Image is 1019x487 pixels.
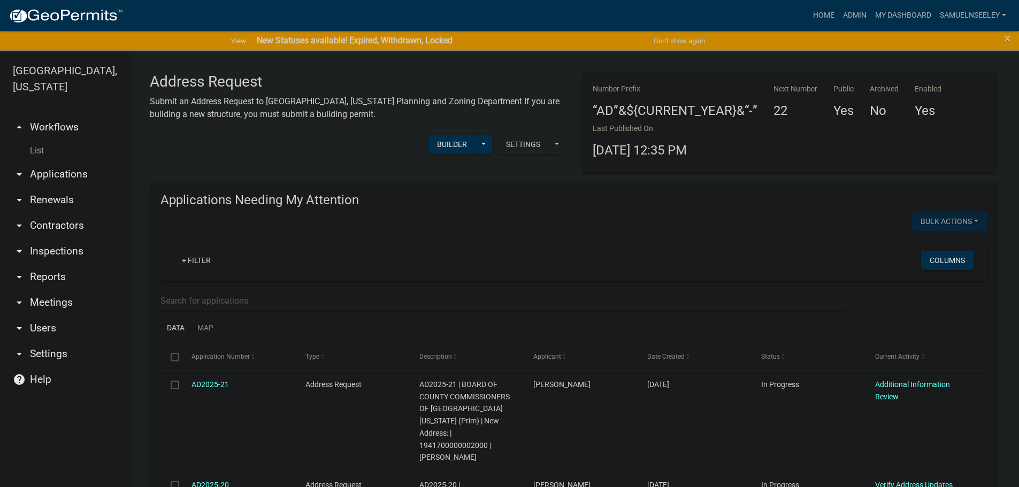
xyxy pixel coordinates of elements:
span: 08/06/2025 [647,380,669,389]
span: Address Request [305,380,362,389]
h3: Address Request [150,73,566,91]
i: help [13,373,26,386]
i: arrow_drop_down [13,194,26,206]
i: arrow_drop_down [13,219,26,232]
a: Admin [839,5,871,26]
datatable-header-cell: Type [295,344,409,369]
i: arrow_drop_down [13,245,26,258]
p: Public [833,83,854,95]
a: Data [160,312,191,344]
span: Applicant [533,353,561,360]
button: Close [1004,32,1011,45]
a: + Filter [173,251,219,270]
button: Bulk Actions [912,212,987,231]
button: Builder [428,135,476,154]
p: Archived [870,83,899,95]
a: SamuelNSeeley [936,5,1010,26]
h4: No [870,103,899,119]
h4: Yes [915,103,941,119]
datatable-header-cell: Select [160,344,181,369]
p: Next Number [773,83,817,95]
button: Settings [497,135,549,154]
a: My Dashboard [871,5,936,26]
i: arrow_drop_down [13,347,26,360]
span: [DATE] 12:35 PM [593,143,687,158]
span: Status [761,353,780,360]
h4: Applications Needing My Attention [160,192,987,208]
a: AD2025-21 [191,380,229,389]
i: arrow_drop_down [13,322,26,335]
input: Search for applications [160,290,846,312]
span: Type [305,353,319,360]
h4: “AD”&${CURRENT_YEAR}&“-” [593,103,757,119]
span: × [1004,31,1011,46]
p: Enabled [915,83,941,95]
span: Date Created [647,353,685,360]
datatable-header-cell: Application Number [181,344,295,369]
span: AD2025-21 | BOARD OF COUNTY COMMISSIONERS OF LYON COUNTY KANSAS (Prim) | New Address: | 194170000... [419,380,510,462]
span: Application Number [191,353,250,360]
datatable-header-cell: Date Created [637,344,751,369]
strong: New Statuses available! Expired, Withdrawn, Locked [257,35,453,45]
i: arrow_drop_down [13,270,26,283]
span: In Progress [761,380,799,389]
a: Home [809,5,839,26]
p: Number Prefix [593,83,757,95]
p: Submit an Address Request to [GEOGRAPHIC_DATA], [US_STATE] Planning and Zoning Department If you ... [150,95,566,121]
datatable-header-cell: Status [751,344,865,369]
span: Colton Marcotte [533,380,591,389]
i: arrow_drop_up [13,121,26,134]
datatable-header-cell: Applicant [523,344,637,369]
i: arrow_drop_down [13,168,26,181]
i: arrow_drop_down [13,296,26,309]
button: Don't show again [649,32,709,50]
datatable-header-cell: Current Activity [865,344,979,369]
p: Last Published On [593,123,687,134]
a: Map [191,312,220,344]
h4: 22 [773,103,817,119]
button: Columns [921,251,974,270]
h4: Yes [833,103,854,119]
datatable-header-cell: Description [409,344,523,369]
a: Additional Information Review [875,380,950,401]
a: View [227,32,250,50]
span: Current Activity [875,353,920,360]
span: Description [419,353,452,360]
